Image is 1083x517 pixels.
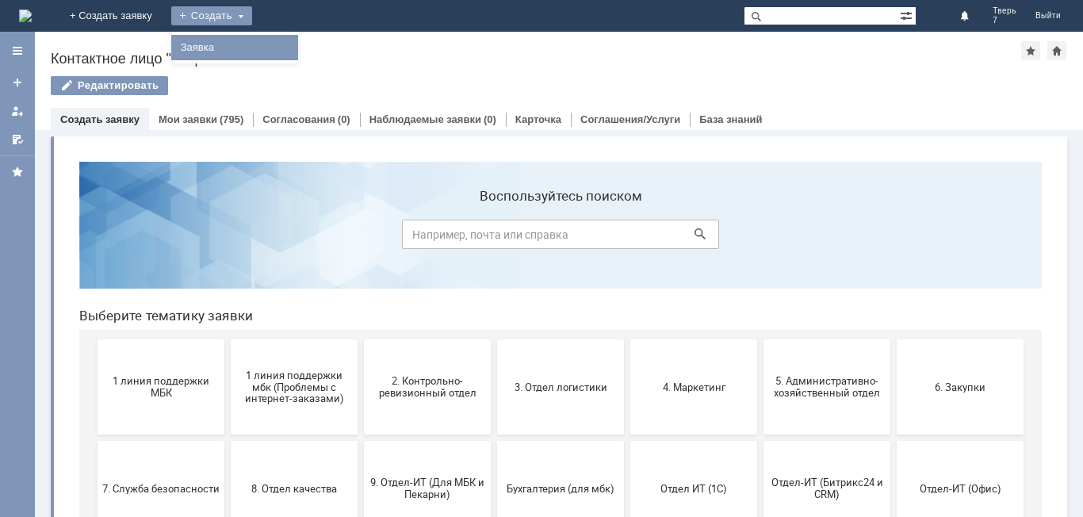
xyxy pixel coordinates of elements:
[297,393,424,488] button: Это соглашение не активно!
[568,435,686,446] span: не актуален
[169,220,286,255] span: 1 линия поддержки мбк (Проблемы с интернет-заказами)
[36,333,153,345] span: 7. Служба безопасности
[1021,41,1040,60] div: Добавить в избранное
[564,190,691,285] button: 4. Маркетинг
[169,333,286,345] span: 8. Отдел качества
[564,393,691,488] button: не актуален
[568,232,686,243] span: 4. Маркетинг
[564,292,691,387] button: Отдел ИТ (1С)
[13,159,975,174] header: Выберите тематику заявки
[335,39,652,55] label: Воспользуйтесь поиском
[993,16,1016,25] span: 7
[297,190,424,285] button: 2. Контрольно-ревизионный отдел
[697,292,824,387] button: Отдел-ИТ (Битрикс24 и CRM)
[31,393,158,488] button: Финансовый отдел
[5,70,30,95] a: Создать заявку
[431,292,557,387] button: Бухгалтерия (для мбк)
[900,7,916,22] span: Расширенный поиск
[697,190,824,285] button: 5. Административно-хозяйственный отдел
[174,38,295,57] a: Заявка
[51,51,1021,67] div: Контактное лицо "Тверь 7"
[19,10,32,22] img: logo
[993,6,1016,16] span: Тверь
[435,232,553,243] span: 3. Отдел логистики
[297,292,424,387] button: 9. Отдел-ИТ (Для МБК и Пекарни)
[431,393,557,488] button: [PERSON_NAME]. Услуги ИТ для МБК (оформляет L1)
[369,113,481,125] a: Наблюдаемые заявки
[835,333,952,345] span: Отдел-ИТ (Офис)
[830,292,957,387] button: Отдел-ИТ (Офис)
[36,435,153,446] span: Финансовый отдел
[31,190,158,285] button: 1 линия поддержки МБК
[431,190,557,285] button: 3. Отдел логистики
[220,113,243,125] div: (795)
[699,113,762,125] a: База знаний
[338,113,350,125] div: (0)
[302,226,419,250] span: 2. Контрольно-ревизионный отдел
[159,113,217,125] a: Мои заявки
[1047,41,1066,60] div: Сделать домашней страницей
[164,292,291,387] button: 8. Отдел качества
[435,333,553,345] span: Бухгалтерия (для мбк)
[702,226,819,250] span: 5. Административно-хозяйственный отдел
[335,71,652,100] input: Например, почта или справка
[60,113,140,125] a: Создать заявку
[164,190,291,285] button: 1 линия поддержки мбк (Проблемы с интернет-заказами)
[435,423,553,458] span: [PERSON_NAME]. Услуги ИТ для МБК (оформляет L1)
[262,113,335,125] a: Согласования
[515,113,561,125] a: Карточка
[5,98,30,124] a: Мои заявки
[302,327,419,351] span: 9. Отдел-ИТ (Для МБК и Пекарни)
[164,393,291,488] button: Франчайзинг
[702,327,819,351] span: Отдел-ИТ (Битрикс24 и CRM)
[169,435,286,446] span: Франчайзинг
[484,113,496,125] div: (0)
[568,333,686,345] span: Отдел ИТ (1С)
[31,292,158,387] button: 7. Служба безопасности
[5,127,30,152] a: Мои согласования
[830,190,957,285] button: 6. Закупки
[19,10,32,22] a: Перейти на домашнюю страницу
[171,6,252,25] div: Создать
[835,232,952,243] span: 6. Закупки
[580,113,680,125] a: Соглашения/Услуги
[36,226,153,250] span: 1 линия поддержки МБК
[302,429,419,453] span: Это соглашение не активно!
